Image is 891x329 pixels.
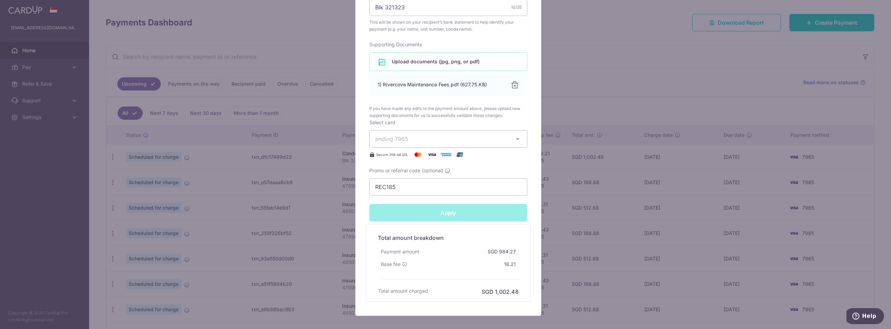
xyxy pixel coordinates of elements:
label: Supporting Documents [369,41,422,48]
span: ending 7965 [375,135,408,142]
h6: SGD 1,002.48 [482,288,519,296]
h5: Total amount breakdown [378,234,519,242]
button: ending 7965 [369,130,527,148]
div: SGD 984.27 [485,245,519,258]
div: 1) Rivercove Maintenance Fees.pdf (627.75 KB) [378,81,502,88]
span: This will be shown on your recipient’s bank statement to help identify your payment (e.g. your na... [369,19,527,33]
img: American Express [439,150,453,159]
label: Select card [369,119,395,126]
h6: Total amount charged [378,288,428,295]
img: Visa [425,150,439,159]
iframe: Opens a widget where you can find more information [846,308,884,326]
span: If you have made any edits to the payment amount above, please upload new supporting documents fo... [369,105,527,119]
div: 10/35 [511,4,522,11]
div: Payment amount [378,245,422,258]
div: 18.21 [501,258,519,271]
span: Secure 256-bit SSL [376,152,408,157]
span: Base fee [381,261,401,268]
img: Mastercard [411,150,425,159]
span: Promo or referral code (optional) [369,167,443,174]
img: UnionPay [453,150,467,159]
div: Upload documents (jpg, png, or pdf) [369,52,527,71]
